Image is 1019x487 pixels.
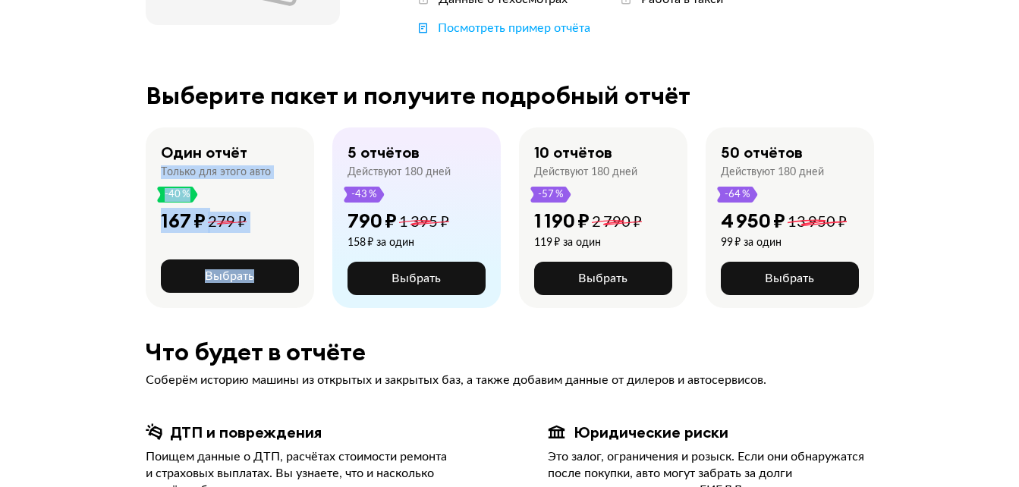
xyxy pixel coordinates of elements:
[534,236,642,250] div: 119 ₽ за один
[208,215,247,230] span: 279 ₽
[348,165,451,179] div: Действуют 180 дней
[721,165,824,179] div: Действуют 180 дней
[348,262,486,295] button: Выбрать
[146,82,874,109] div: Выберите пакет и получите подробный отчёт
[534,209,590,233] div: 1 190 ₽
[348,143,420,162] div: 5 отчётов
[537,187,565,203] span: -57 %
[205,270,254,282] span: Выбрать
[574,423,728,442] div: Юридические риски
[534,262,672,295] button: Выбрать
[351,187,378,203] span: -43 %
[170,423,322,442] div: ДТП и повреждения
[161,165,271,179] div: Только для этого авто
[534,143,612,162] div: 10 отчётов
[721,262,859,295] button: Выбрать
[416,20,590,36] a: Посмотреть пример отчёта
[438,20,590,36] div: Посмотреть пример отчёта
[592,215,642,230] span: 2 790 ₽
[161,259,299,293] button: Выбрать
[721,209,785,233] div: 4 950 ₽
[788,215,847,230] span: 13 950 ₽
[161,143,247,162] div: Один отчёт
[399,215,449,230] span: 1 395 ₽
[578,272,627,284] span: Выбрать
[146,372,874,388] div: Соберём историю машины из открытых и закрытых баз, а также добавим данные от дилеров и автосервисов.
[721,143,803,162] div: 50 отчётов
[348,209,397,233] div: 790 ₽
[161,209,206,233] div: 167 ₽
[164,187,191,203] span: -40 %
[392,272,441,284] span: Выбрать
[348,236,449,250] div: 158 ₽ за один
[146,338,874,366] div: Что будет в отчёте
[721,236,847,250] div: 99 ₽ за один
[765,272,814,284] span: Выбрать
[534,165,637,179] div: Действуют 180 дней
[724,187,751,203] span: -64 %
